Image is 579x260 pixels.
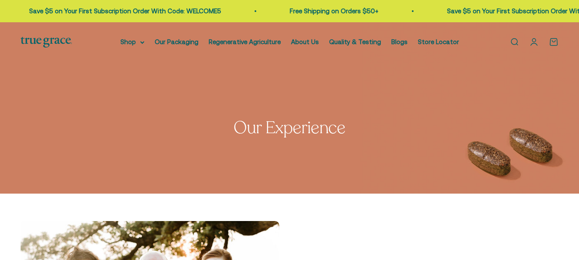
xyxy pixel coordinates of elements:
[291,38,319,45] a: About Us
[120,37,144,47] summary: Shop
[279,7,367,15] a: Free Shipping on Orders $50+
[18,6,210,16] p: Save $5 on Your First Subscription Order With Code: WELCOME5
[234,116,345,139] split-lines: Our Experience
[418,38,459,45] a: Store Locator
[209,38,281,45] a: Regenerative Agriculture
[329,38,381,45] a: Quality & Testing
[155,38,198,45] a: Our Packaging
[391,38,408,45] a: Blogs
